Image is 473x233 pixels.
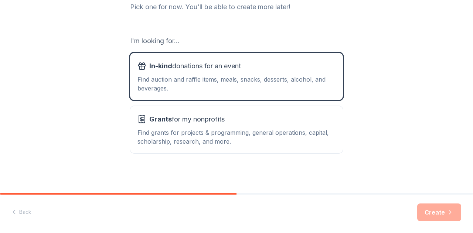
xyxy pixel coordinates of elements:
[149,62,172,70] span: In-kind
[130,35,343,47] div: I'm looking for...
[137,75,336,93] div: Find auction and raffle items, meals, snacks, desserts, alcohol, and beverages.
[137,128,336,146] div: Find grants for projects & programming, general operations, capital, scholarship, research, and m...
[149,115,172,123] span: Grants
[149,113,225,125] span: for my nonprofits
[130,1,343,13] div: Pick one for now. You'll be able to create more later!
[149,60,241,72] span: donations for an event
[130,53,343,100] button: In-kinddonations for an eventFind auction and raffle items, meals, snacks, desserts, alcohol, and...
[130,106,343,153] button: Grantsfor my nonprofitsFind grants for projects & programming, general operations, capital, schol...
